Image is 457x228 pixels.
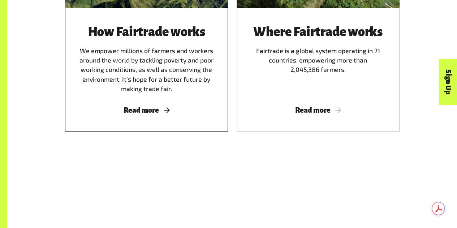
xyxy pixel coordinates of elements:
h3: Where Fairtrade works [245,25,391,39]
span: Read more [245,106,391,114]
span: Read more [74,106,219,114]
div: Fairtrade is a global system operating in 71 countries, empowering more than 2,045,386 farmers. [245,25,391,94]
h3: How Fairtrade works [74,25,219,39]
div: We empower millions of farmers and workers around the world by tackling poverty and poor working ... [74,25,219,94]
